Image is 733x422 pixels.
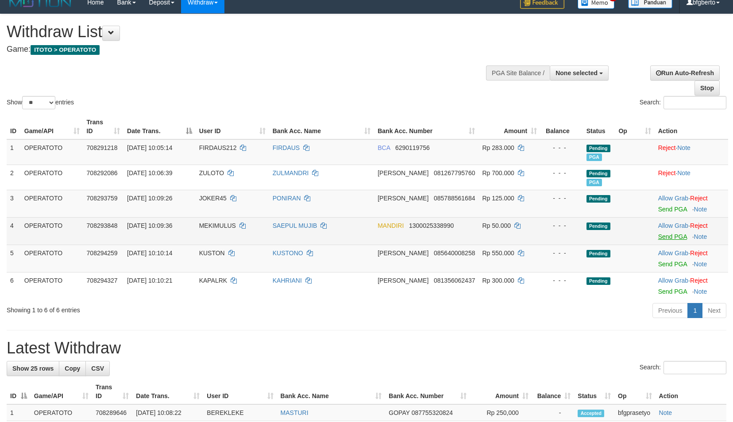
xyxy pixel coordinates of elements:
[92,379,132,404] th: Trans ID: activate to sort column ascending
[650,65,720,81] a: Run Auto-Refresh
[478,114,540,139] th: Amount: activate to sort column ascending
[655,272,728,299] td: ·
[7,245,21,272] td: 5
[21,139,83,165] td: OPERATOTO
[658,222,688,229] a: Allow Grab
[389,409,409,416] span: GOPAY
[544,249,579,257] div: - - -
[658,249,690,257] span: ·
[7,45,480,54] h4: Game:
[31,45,100,55] span: ITOTO > OPERATOTO
[540,114,583,139] th: Balance
[544,221,579,230] div: - - -
[544,143,579,152] div: - - -
[586,195,610,203] span: Pending
[7,165,21,190] td: 2
[690,222,708,229] a: Reject
[694,261,707,268] a: Note
[694,233,707,240] a: Note
[640,96,726,109] label: Search:
[199,195,227,202] span: JOKER45
[482,169,514,176] span: Rp 700.000
[378,195,428,202] span: [PERSON_NAME]
[127,195,172,202] span: [DATE] 10:09:26
[532,404,574,421] td: -
[91,365,104,372] span: CSV
[7,379,31,404] th: ID: activate to sort column descending
[655,165,728,190] td: ·
[664,96,726,109] input: Search:
[21,190,83,217] td: OPERATOTO
[21,165,83,190] td: OPERATOTO
[395,144,430,151] span: Copy 6290119756 to clipboard
[614,379,656,404] th: Op: activate to sort column ascending
[434,277,475,284] span: Copy 081356062437 to clipboard
[378,169,428,176] span: [PERSON_NAME]
[586,170,610,177] span: Pending
[614,404,656,421] td: bfgprasetyo
[127,169,172,176] span: [DATE] 10:06:39
[615,114,654,139] th: Op: activate to sort column ascending
[655,139,728,165] td: ·
[434,195,475,202] span: Copy 085788561684 to clipboard
[31,404,92,421] td: OPERATOTO
[87,169,118,176] span: 708292086
[12,365,54,372] span: Show 25 rows
[658,288,687,295] a: Send PGA
[586,223,610,230] span: Pending
[409,222,454,229] span: Copy 1300025338990 to clipboard
[702,303,726,318] a: Next
[378,249,428,257] span: [PERSON_NAME]
[583,114,615,139] th: Status
[92,404,132,421] td: 708289646
[378,222,404,229] span: MANDIRI
[127,249,172,257] span: [DATE] 10:10:14
[482,277,514,284] span: Rp 300.000
[544,169,579,177] div: - - -
[658,195,688,202] a: Allow Grab
[578,410,604,417] span: Accepted
[123,114,196,139] th: Date Trans.: activate to sort column descending
[199,144,237,151] span: FIRDAUS212
[199,222,236,229] span: MEKIMULUS
[586,277,610,285] span: Pending
[532,379,574,404] th: Balance: activate to sort column ascending
[21,114,83,139] th: Game/API: activate to sort column ascending
[374,114,478,139] th: Bank Acc. Number: activate to sort column ascending
[586,145,610,152] span: Pending
[7,339,726,357] h1: Latest Withdraw
[273,277,302,284] a: KAHRIANI
[658,206,687,213] a: Send PGA
[652,303,688,318] a: Previous
[482,249,514,257] span: Rp 550.000
[87,195,118,202] span: 708293759
[87,249,118,257] span: 708294259
[694,81,720,96] a: Stop
[7,139,21,165] td: 1
[658,195,690,202] span: ·
[132,379,203,404] th: Date Trans.: activate to sort column ascending
[31,379,92,404] th: Game/API: activate to sort column ascending
[273,195,301,202] a: PONIRAN
[658,261,687,268] a: Send PGA
[658,277,688,284] a: Allow Grab
[7,190,21,217] td: 3
[586,250,610,257] span: Pending
[690,277,708,284] a: Reject
[7,96,74,109] label: Show entries
[127,277,172,284] span: [DATE] 10:10:21
[65,365,80,372] span: Copy
[59,361,86,376] a: Copy
[7,272,21,299] td: 6
[87,144,118,151] span: 708291218
[378,144,390,151] span: BCA
[694,206,707,213] a: Note
[203,379,277,404] th: User ID: activate to sort column ascending
[7,302,299,315] div: Showing 1 to 6 of 6 entries
[85,361,110,376] a: CSV
[658,169,676,176] a: Reject
[7,23,480,41] h1: Withdraw List
[127,144,172,151] span: [DATE] 10:05:14
[658,222,690,229] span: ·
[658,249,688,257] a: Allow Grab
